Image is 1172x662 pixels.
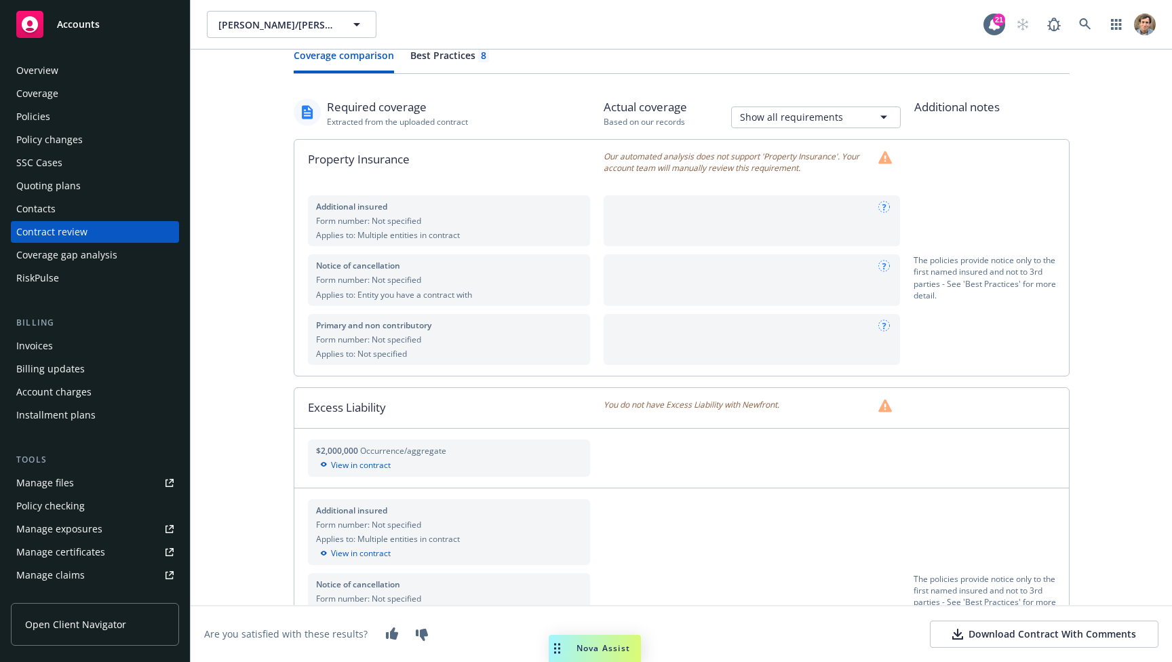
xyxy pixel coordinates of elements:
[207,11,376,38] button: [PERSON_NAME]/[PERSON_NAME] Construction, Inc.
[16,129,83,151] div: Policy changes
[11,198,179,220] a: Contacts
[11,60,179,81] a: Overview
[16,152,62,174] div: SSC Cases
[549,635,566,662] div: Drag to move
[16,244,117,266] div: Coverage gap analysis
[316,348,583,359] div: Applies to: Not specified
[316,274,583,286] div: Form number: Not specified
[914,254,1068,305] div: The policies provide notice only to the first named insured and not to 3rd parties - See 'Best Pr...
[11,316,179,330] div: Billing
[316,260,583,271] div: Notice of cancellation
[360,445,446,456] span: Occurrence/aggregate
[11,472,179,494] a: Manage files
[294,140,604,184] div: Property Insurance
[327,98,468,116] div: Required coverage
[481,48,486,62] div: 8
[410,48,489,62] div: Best Practices
[16,60,58,81] div: Overview
[1009,11,1036,38] a: Start snowing
[327,116,468,128] div: Extracted from the uploaded contract
[316,547,583,560] div: View in contract
[11,175,179,197] a: Quoting plans
[16,175,81,197] div: Quoting plans
[1134,14,1156,35] img: photo
[930,621,1158,648] button: Download Contract With Comments
[952,627,1136,641] div: Download Contract With Comments
[11,564,179,586] a: Manage claims
[16,518,102,540] div: Manage exposures
[1040,11,1068,38] a: Report a Bug
[316,215,583,227] div: Form number: Not specified
[16,221,87,243] div: Contract review
[604,98,687,116] div: Actual coverage
[11,495,179,517] a: Policy checking
[316,334,583,345] div: Form number: Not specified
[316,505,583,516] div: Additional insured
[16,83,58,104] div: Coverage
[16,198,56,220] div: Contacts
[1072,11,1099,38] a: Search
[11,381,179,403] a: Account charges
[577,642,630,654] span: Nova Assist
[11,518,179,540] a: Manage exposures
[316,519,583,530] div: Form number: Not specified
[11,404,179,426] a: Installment plans
[11,152,179,174] a: SSC Cases
[16,381,92,403] div: Account charges
[316,445,360,456] span: $2,000,000
[16,495,85,517] div: Policy checking
[16,472,74,494] div: Manage files
[914,98,1070,116] div: Additional notes
[604,116,687,128] div: Based on our records
[16,541,105,563] div: Manage certificates
[16,404,96,426] div: Installment plans
[16,358,85,380] div: Billing updates
[11,335,179,357] a: Invoices
[11,106,179,128] a: Policies
[11,83,179,104] a: Coverage
[316,201,583,212] div: Additional insured
[11,267,179,289] a: RiskPulse
[11,587,179,609] a: Manage BORs
[16,106,50,128] div: Policies
[993,14,1005,26] div: 21
[204,627,368,642] div: Are you satisfied with these results?
[11,221,179,243] a: Contract review
[57,19,100,30] span: Accounts
[316,459,583,471] div: View in contract
[316,533,583,545] div: Applies to: Multiple entities in contract
[16,335,53,357] div: Invoices
[16,564,85,586] div: Manage claims
[294,48,394,73] button: Coverage comparison
[16,267,59,289] div: RiskPulse
[11,129,179,151] a: Policy changes
[549,635,641,662] button: Nova Assist
[604,399,779,412] span: You do not have Excess Liability with Newfront.
[11,541,179,563] a: Manage certificates
[316,289,583,300] div: Applies to: Entity you have a contract with
[316,593,583,604] div: Form number: Not specified
[11,358,179,380] a: Billing updates
[25,617,126,631] span: Open Client Navigator
[11,453,179,467] div: Tools
[11,5,179,43] a: Accounts
[316,319,583,331] div: Primary and non contributory
[316,229,583,241] div: Applies to: Multiple entities in contract
[294,388,604,427] div: Excess Liability
[1103,11,1130,38] a: Switch app
[11,244,179,266] a: Coverage gap analysis
[914,573,1068,639] div: The policies provide notice only to the first named insured and not to 3rd parties - See 'Best Pr...
[604,151,873,174] span: Our automated analysis does not support 'Property Insurance'. Your account team will manually rev...
[218,18,336,32] span: [PERSON_NAME]/[PERSON_NAME] Construction, Inc.
[16,587,80,609] div: Manage BORs
[316,579,583,590] div: Notice of cancellation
